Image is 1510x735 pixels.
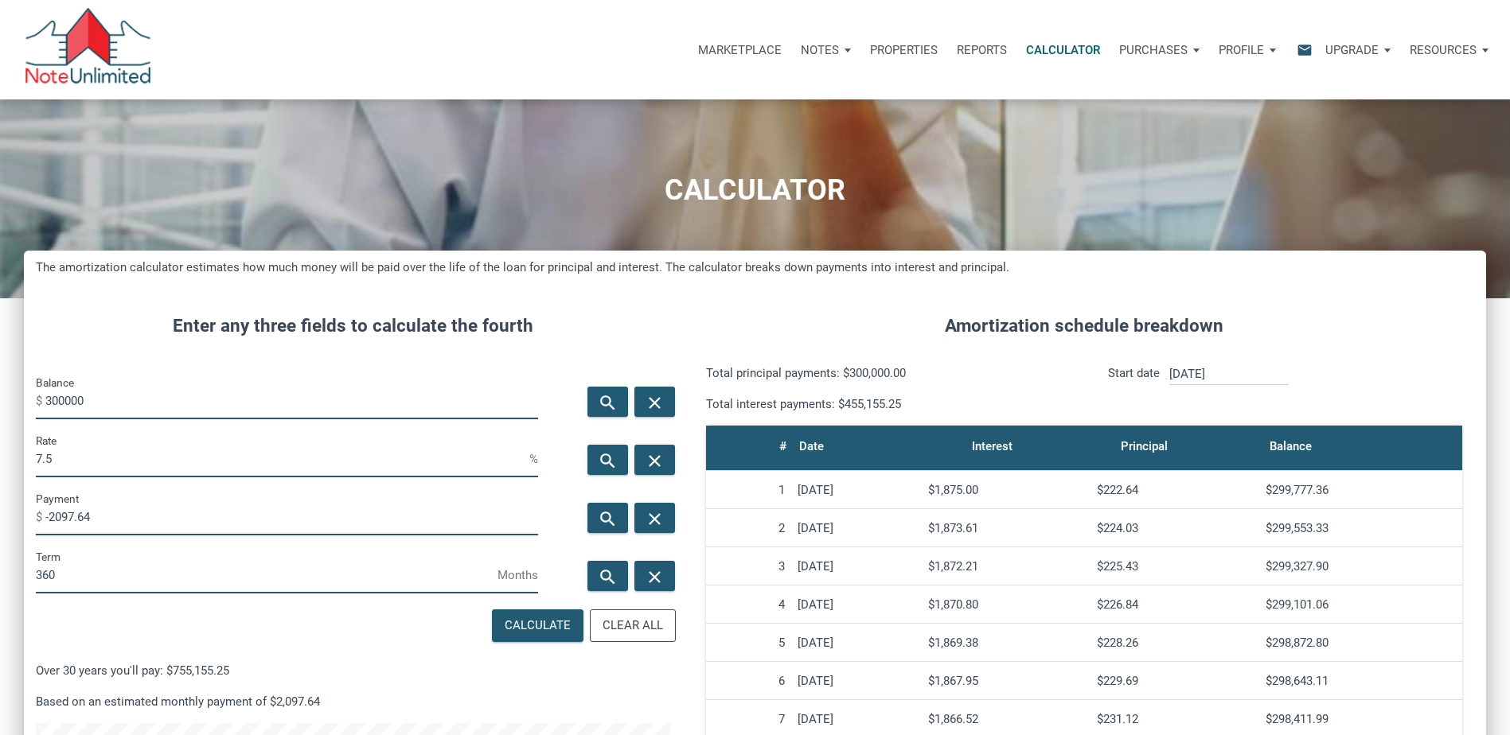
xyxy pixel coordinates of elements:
button: Profile [1209,26,1286,74]
button: email [1285,26,1316,74]
button: close [634,503,675,533]
span: % [529,446,538,472]
div: $1,866.52 [928,712,1084,726]
button: search [587,387,628,417]
div: 3 [712,559,785,574]
button: Purchases [1110,26,1209,74]
div: Calculate [505,616,571,635]
div: [DATE] [798,674,915,688]
a: Properties [860,26,947,74]
p: Properties [870,43,938,57]
input: Balance [45,383,538,419]
label: Term [36,547,60,566]
i: close [646,393,665,413]
p: Upgrade [1325,43,1379,57]
img: NoteUnlimited [24,8,152,91]
div: $1,867.95 [928,674,1084,688]
div: Interest [972,435,1013,457]
div: $298,643.11 [1266,674,1456,688]
div: $1,869.38 [928,636,1084,650]
h4: Enter any three fields to calculate the fourth [36,313,670,340]
span: $ [36,388,45,414]
input: Term [36,558,497,593]
p: Reports [957,43,1007,57]
span: $ [36,504,45,530]
p: Start date [1108,364,1160,414]
p: Calculator [1026,43,1100,57]
i: search [599,567,618,587]
div: [DATE] [798,712,915,726]
div: $1,875.00 [928,483,1084,497]
a: Calculator [1016,26,1110,74]
span: Months [497,562,538,588]
button: Notes [791,26,860,74]
div: $299,553.33 [1266,521,1456,535]
p: Notes [801,43,839,57]
label: Rate [36,431,57,450]
div: 6 [712,674,785,688]
div: 7 [712,712,785,726]
input: Rate [36,441,529,477]
div: $222.64 [1097,483,1253,497]
button: Calculate [492,609,583,642]
p: Resources [1410,43,1477,57]
div: $228.26 [1097,636,1253,650]
p: Based on an estimated monthly payment of $2,097.64 [36,692,670,711]
div: Balance [1270,435,1312,457]
div: 2 [712,521,785,535]
div: $299,101.06 [1266,597,1456,612]
p: Marketplace [698,43,782,57]
i: search [599,393,618,413]
button: Clear All [590,609,676,642]
div: 1 [712,483,785,497]
h4: Amortization schedule breakdown [694,313,1474,340]
div: $1,870.80 [928,597,1084,612]
button: Upgrade [1316,26,1400,74]
div: $229.69 [1097,674,1253,688]
div: [DATE] [798,483,915,497]
button: close [634,387,675,417]
div: 4 [712,597,785,612]
div: $1,873.61 [928,521,1084,535]
i: email [1295,41,1314,59]
i: close [646,451,665,471]
i: close [646,567,665,587]
div: $226.84 [1097,597,1253,612]
div: $299,777.36 [1266,483,1456,497]
p: Over 30 years you'll pay: $755,155.25 [36,661,670,680]
button: search [587,503,628,533]
i: search [599,509,618,529]
div: $298,411.99 [1266,712,1456,726]
div: [DATE] [798,597,915,612]
div: $231.12 [1097,712,1253,726]
div: [DATE] [798,636,915,650]
p: Profile [1219,43,1264,57]
label: Payment [36,489,79,508]
div: Date [799,435,824,457]
div: $225.43 [1097,559,1253,574]
div: 5 [712,636,785,650]
div: $1,872.21 [928,559,1084,574]
button: search [587,445,628,475]
p: Purchases [1119,43,1188,57]
h5: The amortization calculator estimates how much money will be paid over the life of the loan for p... [36,259,1474,277]
h1: CALCULATOR [12,174,1498,207]
button: Resources [1400,26,1498,74]
div: [DATE] [798,559,915,574]
div: Clear All [603,616,663,635]
div: [DATE] [798,521,915,535]
button: close [634,445,675,475]
button: close [634,561,675,591]
label: Balance [36,373,74,392]
button: search [587,561,628,591]
input: Payment [45,500,538,535]
div: Principal [1121,435,1168,457]
button: Marketplace [689,26,791,74]
div: # [779,435,786,457]
p: Total principal payments: $300,000.00 [706,364,1072,383]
